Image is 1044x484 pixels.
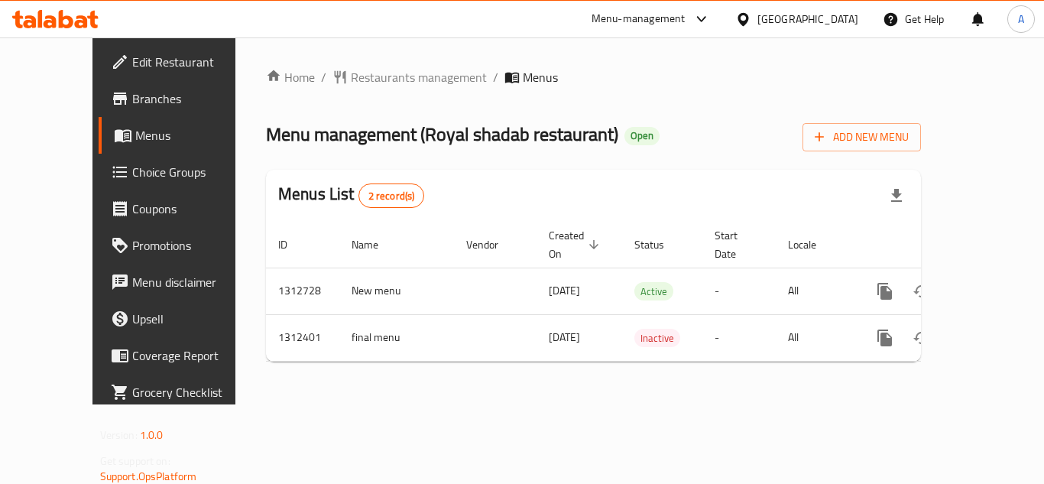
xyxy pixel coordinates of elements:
div: Open [624,127,660,145]
span: Open [624,129,660,142]
span: ID [278,236,307,254]
span: Menus [135,126,255,145]
span: Menu disclaimer [132,273,255,291]
a: Grocery Checklist [99,374,267,411]
span: Get support on: [100,451,170,471]
div: Total records count [358,184,425,208]
span: Grocery Checklist [132,383,255,401]
td: 1312728 [266,268,339,314]
span: [DATE] [549,281,580,300]
span: Add New Menu [815,128,909,147]
a: Branches [99,80,267,117]
div: Menu-management [592,10,686,28]
span: Version: [100,425,138,445]
table: enhanced table [266,222,1026,362]
span: Restaurants management [351,68,487,86]
span: Active [634,283,673,300]
span: Locale [788,236,836,254]
a: Restaurants management [332,68,487,86]
nav: breadcrumb [266,68,921,86]
button: Change Status [903,273,940,310]
a: Coupons [99,190,267,227]
span: Menu management ( Royal shadab restaurant ) [266,117,618,151]
td: - [702,314,776,361]
span: Name [352,236,398,254]
span: Inactive [634,330,680,347]
span: Coupons [132,200,255,218]
span: A [1018,11,1024,28]
a: Menu disclaimer [99,264,267,300]
div: [GEOGRAPHIC_DATA] [757,11,858,28]
span: 2 record(s) [359,189,424,203]
span: Coverage Report [132,346,255,365]
li: / [321,68,326,86]
span: Start Date [715,226,757,263]
div: Export file [878,177,915,214]
span: Upsell [132,310,255,328]
a: Choice Groups [99,154,267,190]
button: more [867,320,903,356]
td: - [702,268,776,314]
div: Active [634,282,673,300]
a: Edit Restaurant [99,44,267,80]
span: [DATE] [549,327,580,347]
button: more [867,273,903,310]
span: Status [634,236,684,254]
td: All [776,268,854,314]
span: Menus [523,68,558,86]
li: / [493,68,498,86]
a: Coverage Report [99,337,267,374]
a: Home [266,68,315,86]
span: Vendor [466,236,518,254]
td: All [776,314,854,361]
span: 1.0.0 [140,425,164,445]
span: Created On [549,226,604,263]
span: Edit Restaurant [132,53,255,71]
td: final menu [339,314,454,361]
a: Menus [99,117,267,154]
a: Upsell [99,300,267,337]
h2: Menus List [278,183,424,208]
td: New menu [339,268,454,314]
a: Promotions [99,227,267,264]
td: 1312401 [266,314,339,361]
th: Actions [854,222,1026,268]
span: Choice Groups [132,163,255,181]
span: Branches [132,89,255,108]
button: Add New Menu [802,123,921,151]
span: Promotions [132,236,255,255]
